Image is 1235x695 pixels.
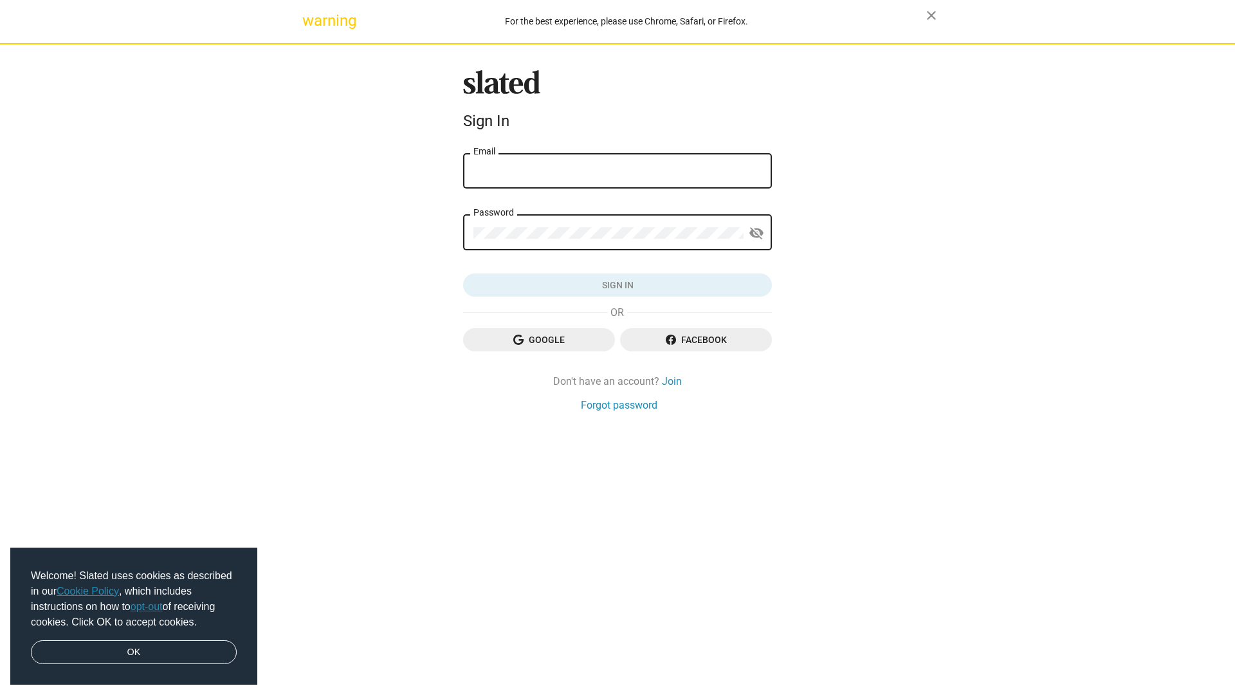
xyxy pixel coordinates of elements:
a: Cookie Policy [57,586,119,597]
span: Welcome! Slated uses cookies as described in our , which includes instructions on how to of recei... [31,568,237,630]
a: Join [662,375,682,388]
button: Facebook [620,328,772,351]
mat-icon: warning [302,13,318,28]
div: Sign In [463,112,772,130]
div: For the best experience, please use Chrome, Safari, or Firefox. [327,13,926,30]
button: Show password [744,221,769,246]
button: Google [463,328,615,351]
div: cookieconsent [10,548,257,685]
sl-branding: Sign In [463,70,772,136]
span: Google [473,328,605,351]
span: Facebook [630,328,762,351]
a: dismiss cookie message [31,640,237,665]
mat-icon: visibility_off [749,223,764,243]
a: Forgot password [581,398,657,412]
a: opt-out [131,601,163,612]
div: Don't have an account? [463,375,772,388]
mat-icon: close [924,8,939,23]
